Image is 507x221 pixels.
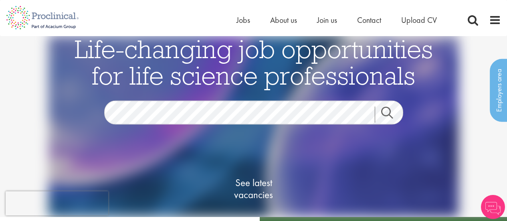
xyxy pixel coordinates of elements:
[270,15,297,25] a: About us
[357,15,381,25] a: Contact
[6,191,108,215] iframe: reCAPTCHA
[481,195,505,219] img: Chatbot
[317,15,337,25] a: Join us
[375,107,409,123] a: Job search submit button
[236,15,250,25] a: Jobs
[401,15,437,25] a: Upload CV
[48,36,459,217] img: candidate home
[75,33,433,91] span: Life-changing job opportunities for life science professionals
[214,177,294,201] span: See latest vacancies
